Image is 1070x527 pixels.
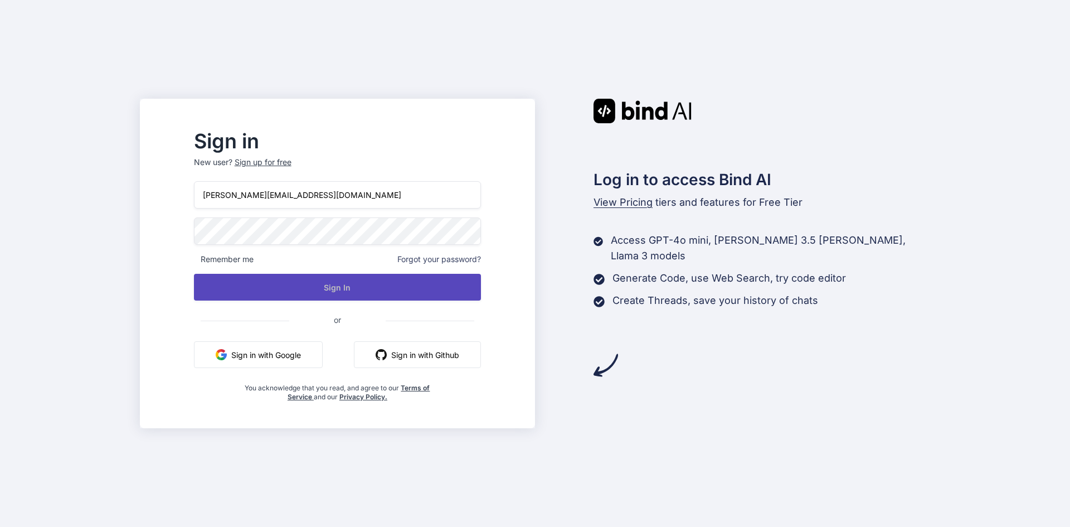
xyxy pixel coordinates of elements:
[397,254,481,265] span: Forgot your password?
[612,270,846,286] p: Generate Code, use Web Search, try code editor
[594,195,930,210] p: tiers and features for Free Tier
[376,349,387,360] img: github
[194,132,481,150] h2: Sign in
[612,293,818,308] p: Create Threads, save your history of chats
[242,377,434,402] div: You acknowledge that you read, and agree to our and our
[194,181,481,209] input: Login or Email
[594,196,653,208] span: View Pricing
[216,349,227,360] img: google
[289,306,386,333] span: or
[594,168,930,191] h2: Log in to access Bind AI
[194,157,481,181] p: New user?
[594,353,618,378] img: arrow
[354,341,481,368] button: Sign in with Github
[288,384,430,401] a: Terms of Service
[594,99,692,123] img: Bind AI logo
[235,157,291,168] div: Sign up for free
[194,341,323,368] button: Sign in with Google
[194,274,481,301] button: Sign In
[194,254,254,265] span: Remember me
[611,233,930,264] p: Access GPT-4o mini, [PERSON_NAME] 3.5 [PERSON_NAME], Llama 3 models
[339,393,387,401] a: Privacy Policy.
